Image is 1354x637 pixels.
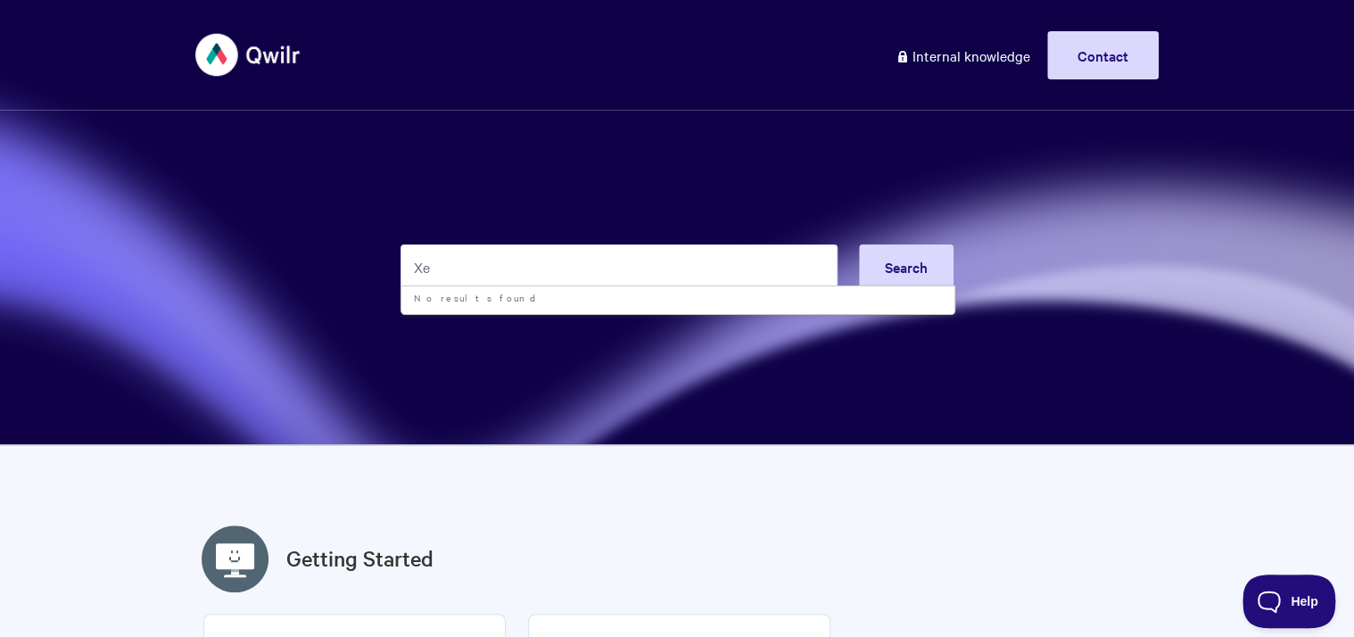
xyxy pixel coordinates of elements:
[195,21,301,88] img: Qwilr Help Center
[286,542,433,575] a: Getting Started
[882,31,1044,79] a: Internal knowledge
[1047,31,1159,79] a: Contact
[401,286,954,310] li: No results found
[885,257,928,277] span: Search
[1243,575,1336,628] iframe: Toggle Customer Support
[859,244,954,289] button: Search
[400,244,838,289] input: Search the knowledge base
